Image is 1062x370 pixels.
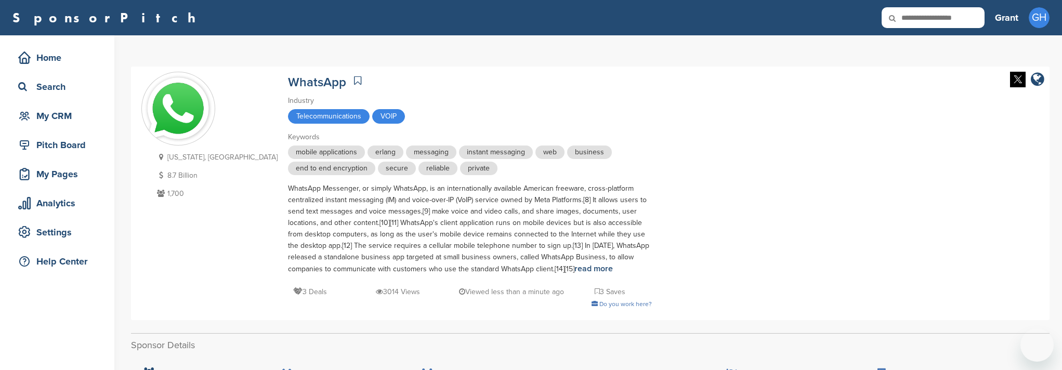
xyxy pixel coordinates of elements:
[16,77,104,96] div: Search
[16,165,104,183] div: My Pages
[460,162,497,175] span: private
[16,194,104,213] div: Analytics
[288,95,652,107] div: Industry
[288,109,370,124] span: Telecommunications
[10,191,104,215] a: Analytics
[592,300,652,308] a: Do you work here?
[567,146,612,159] span: business
[10,249,104,273] a: Help Center
[288,131,652,143] div: Keywords
[154,169,278,182] p: 8.7 Billion
[459,146,533,159] span: instant messaging
[288,183,652,275] div: WhatsApp Messenger, or simply WhatsApp, is an internationally available American freeware, cross-...
[12,11,202,24] a: SponsorPitch
[1010,72,1026,87] img: Twitter white
[154,151,278,164] p: [US_STATE], [GEOGRAPHIC_DATA]
[154,187,278,200] p: 1,700
[142,72,215,146] img: Sponsorpitch & WhatsApp
[10,220,104,244] a: Settings
[995,10,1018,25] h3: Grant
[293,285,327,298] p: 3 Deals
[288,75,346,90] a: WhatsApp
[288,146,365,159] span: mobile applications
[288,162,375,175] span: end to end encryption
[10,104,104,128] a: My CRM
[418,162,457,175] span: reliable
[10,162,104,186] a: My Pages
[378,162,416,175] span: secure
[459,285,564,298] p: Viewed less than a minute ago
[10,46,104,70] a: Home
[16,252,104,271] div: Help Center
[16,48,104,67] div: Home
[995,6,1018,29] a: Grant
[1031,72,1044,89] a: company link
[376,285,420,298] p: 3014 Views
[406,146,456,159] span: messaging
[574,263,613,274] a: read more
[131,338,1050,352] h2: Sponsor Details
[16,223,104,242] div: Settings
[595,285,625,298] p: 3 Saves
[10,133,104,157] a: Pitch Board
[16,107,104,125] div: My CRM
[368,146,403,159] span: erlang
[372,109,405,124] span: VOIP
[535,146,565,159] span: web
[599,300,652,308] span: Do you work here?
[10,75,104,99] a: Search
[16,136,104,154] div: Pitch Board
[1020,328,1054,362] iframe: Button to launch messaging window
[1029,7,1050,28] span: GH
